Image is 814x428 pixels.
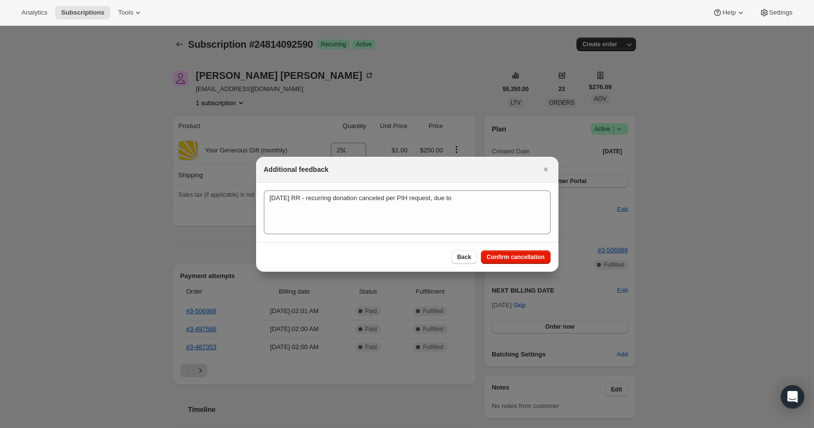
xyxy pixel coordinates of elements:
span: Subscriptions [61,9,104,17]
button: Confirm cancellation [481,250,551,264]
button: Settings [754,6,798,19]
button: Tools [112,6,149,19]
h2: Additional feedback [264,165,329,174]
button: Back [451,250,477,264]
span: Analytics [21,9,47,17]
span: Confirm cancellation [487,253,545,261]
span: Settings [769,9,793,17]
button: Help [707,6,751,19]
span: Tools [118,9,133,17]
button: Analytics [16,6,53,19]
div: Open Intercom Messenger [781,385,804,409]
button: Subscriptions [55,6,110,19]
button: Close [539,163,553,176]
span: Back [457,253,471,261]
textarea: [DATE] RR - recurring donation canceled per PIH request, due to [264,190,551,234]
span: Help [722,9,735,17]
